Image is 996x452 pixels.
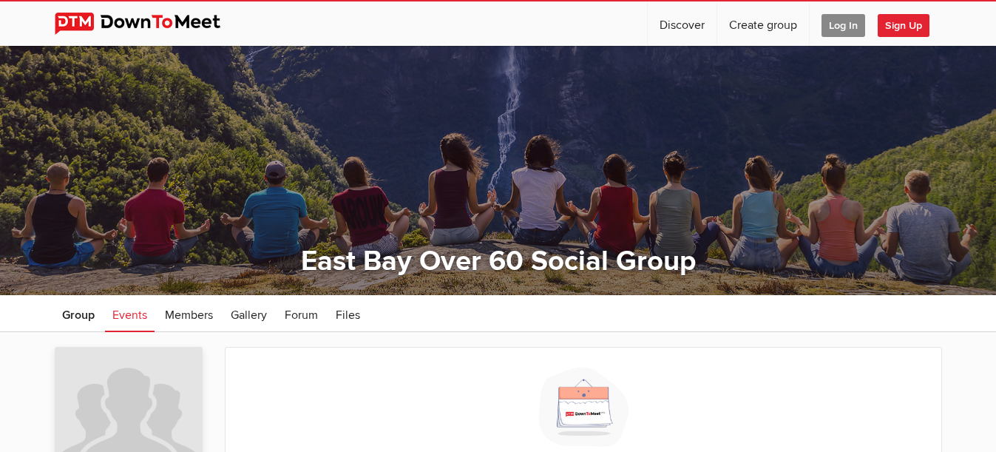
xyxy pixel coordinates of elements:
a: Sign Up [878,1,941,46]
span: Events [112,308,147,323]
img: DownToMeet [55,13,243,35]
a: Group [55,295,102,332]
a: Files [328,295,367,332]
span: Members [165,308,213,323]
a: Create group [717,1,809,46]
a: Discover [648,1,716,46]
span: Gallery [231,308,267,323]
span: Sign Up [878,14,929,37]
a: Events [105,295,155,332]
span: Log In [821,14,865,37]
span: Files [336,308,360,323]
a: Members [157,295,220,332]
a: Forum [277,295,325,332]
span: Forum [285,308,318,323]
a: Gallery [223,295,274,332]
a: East Bay Over 60 Social Group [301,244,696,278]
a: Log In [810,1,877,46]
span: Group [62,308,95,323]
